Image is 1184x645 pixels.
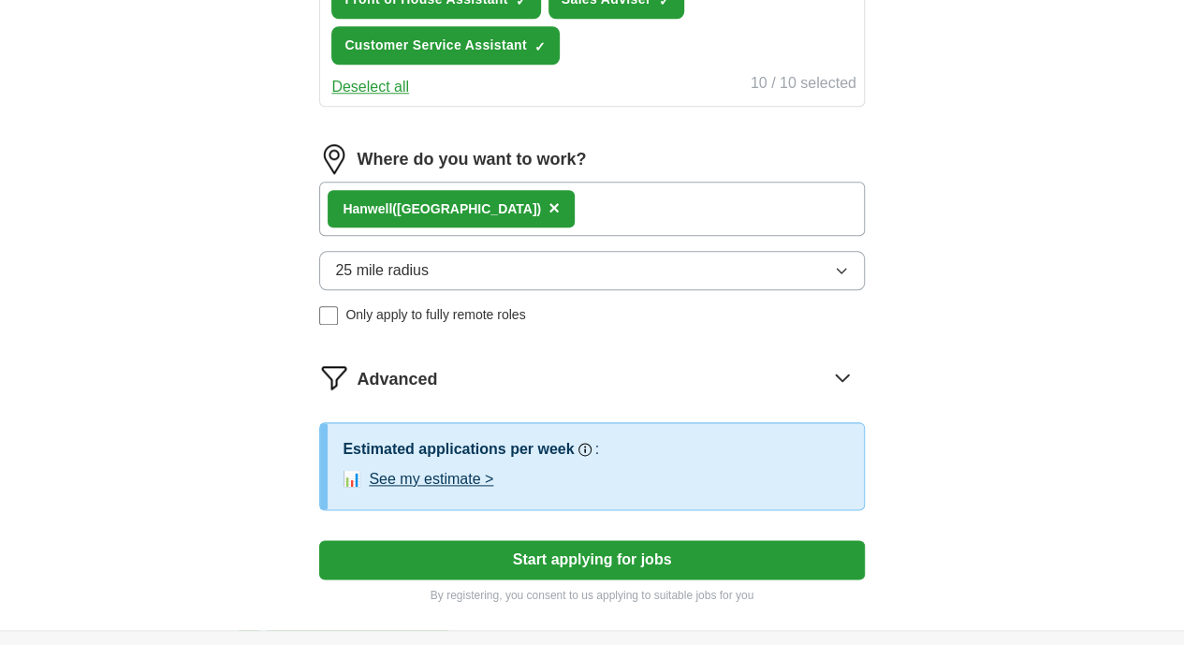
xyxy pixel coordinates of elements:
[344,36,527,55] span: Customer Service Assistant
[319,306,338,325] input: Only apply to fully remote roles
[345,305,525,325] span: Only apply to fully remote roles
[331,76,409,98] button: Deselect all
[595,438,599,461] h3: :
[343,199,541,219] div: ll
[548,198,560,218] span: ×
[319,587,864,604] p: By registering, you consent to us applying to suitable jobs for you
[357,367,437,392] span: Advanced
[319,362,349,392] img: filter
[357,147,586,172] label: Where do you want to work?
[331,26,560,65] button: Customer Service Assistant✓
[369,468,493,491] button: See my estimate >
[392,201,541,216] span: ([GEOGRAPHIC_DATA])
[343,438,574,461] h3: Estimated applications per week
[343,201,385,216] strong: Hanwe
[319,540,864,579] button: Start applying for jobs
[343,468,361,491] span: 📊
[335,259,429,282] span: 25 mile radius
[319,144,349,174] img: location.png
[534,39,546,54] span: ✓
[319,251,864,290] button: 25 mile radius
[751,72,856,98] div: 10 / 10 selected
[548,195,560,223] button: ×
